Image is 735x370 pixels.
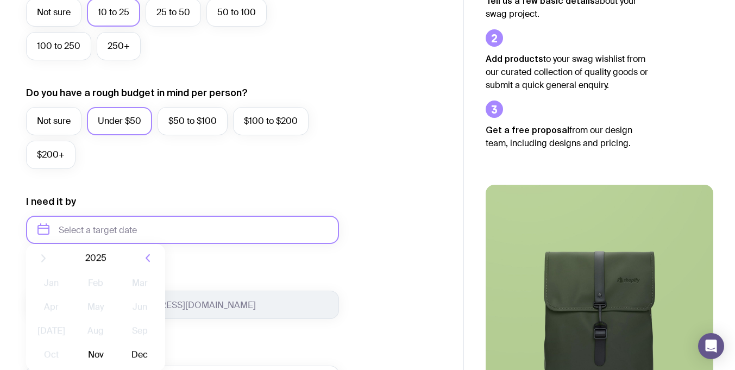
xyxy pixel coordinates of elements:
p: from our design team, including designs and pricing. [486,123,649,150]
p: to your swag wishlist from our curated collection of quality goods or submit a quick general enqu... [486,52,649,92]
label: 250+ [97,32,141,60]
label: $100 to $200 [233,107,309,135]
button: Nov [76,344,115,366]
button: Aug [76,320,115,342]
label: I need it by [26,195,76,208]
input: you@email.com [26,291,339,319]
button: Mar [120,272,160,294]
button: Jun [120,296,160,318]
button: May [76,296,115,318]
strong: Add products [486,54,543,64]
button: [DATE] [32,320,71,342]
span: 2025 [85,252,106,265]
button: Feb [76,272,115,294]
div: Open Intercom Messenger [698,333,724,359]
label: $50 to $100 [158,107,228,135]
button: Sep [120,320,160,342]
label: Under $50 [87,107,152,135]
label: 100 to 250 [26,32,91,60]
label: $200+ [26,141,76,169]
input: Select a target date [26,216,339,244]
button: Apr [32,296,71,318]
label: Do you have a rough budget in mind per person? [26,86,248,99]
label: Not sure [26,107,81,135]
button: Jan [32,272,71,294]
button: Oct [32,344,71,366]
strong: Get a free proposal [486,125,569,135]
button: Dec [120,344,160,366]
